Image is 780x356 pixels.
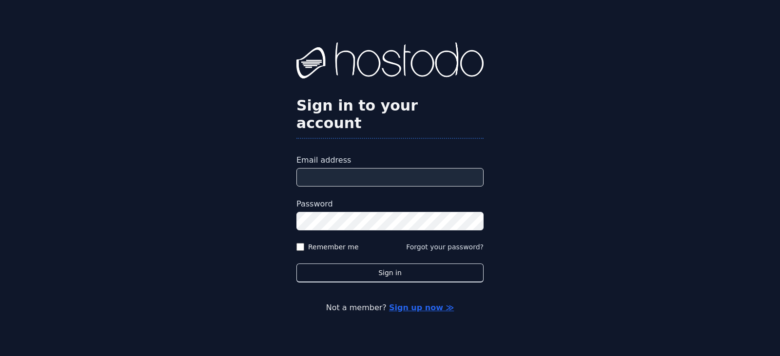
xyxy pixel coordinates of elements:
label: Remember me [308,242,359,252]
p: Not a member? [47,302,733,314]
button: Sign in [296,263,484,282]
a: Sign up now ≫ [389,303,454,312]
label: Email address [296,154,484,166]
img: Hostodo [296,42,484,81]
button: Forgot your password? [406,242,484,252]
label: Password [296,198,484,210]
h2: Sign in to your account [296,97,484,132]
